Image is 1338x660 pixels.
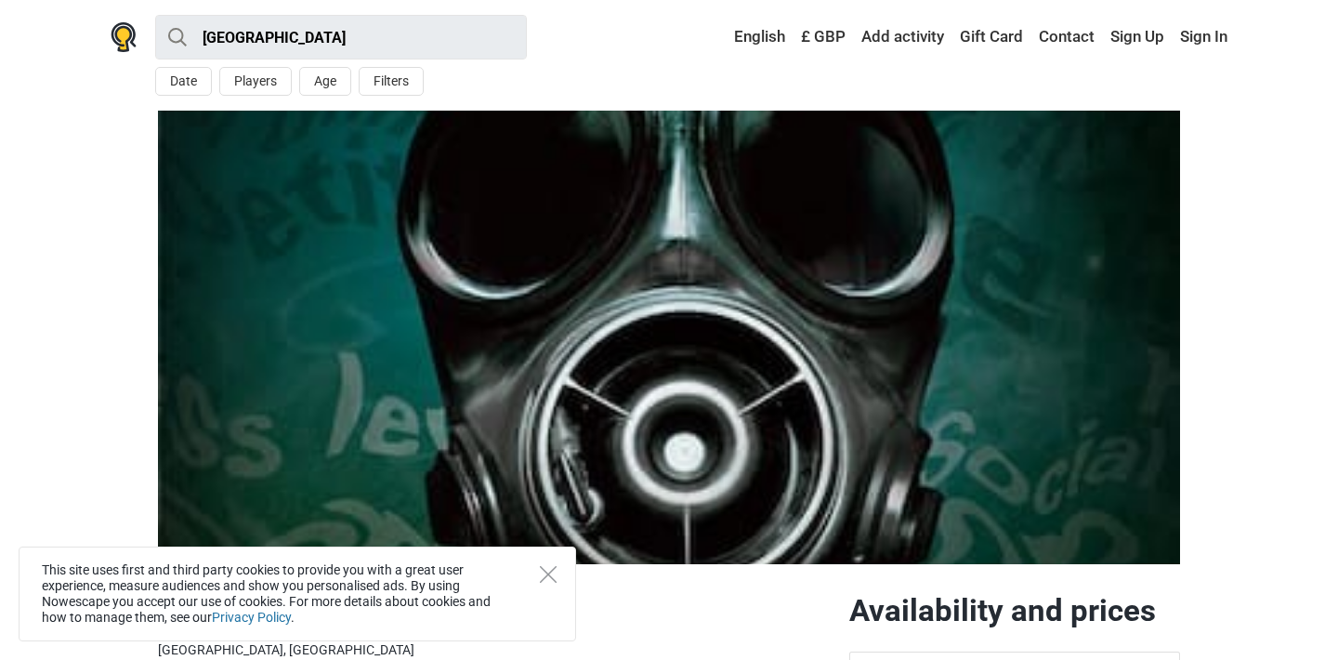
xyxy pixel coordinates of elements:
a: Privacy Policy [212,610,291,625]
a: Gift Card [955,20,1028,54]
a: Sign Up [1106,20,1169,54]
img: Nowescape logo [111,22,137,52]
input: try “London” [155,15,527,59]
button: Close [540,566,557,583]
button: Filters [359,67,424,96]
img: English [721,31,734,44]
div: [GEOGRAPHIC_DATA], [GEOGRAPHIC_DATA] [158,640,834,660]
button: Players [219,67,292,96]
a: Contact [1034,20,1099,54]
a: Sign In [1175,20,1227,54]
h2: Availability and prices [849,592,1180,629]
a: Add activity [857,20,949,54]
a: English [716,20,790,54]
button: Date [155,67,212,96]
a: £ GBP [796,20,850,54]
button: Age [299,67,351,96]
img: Biohazard Laboratory (Room 1) photo 1 [158,111,1180,564]
div: This site uses first and third party cookies to provide you with a great user experience, measure... [19,547,576,641]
